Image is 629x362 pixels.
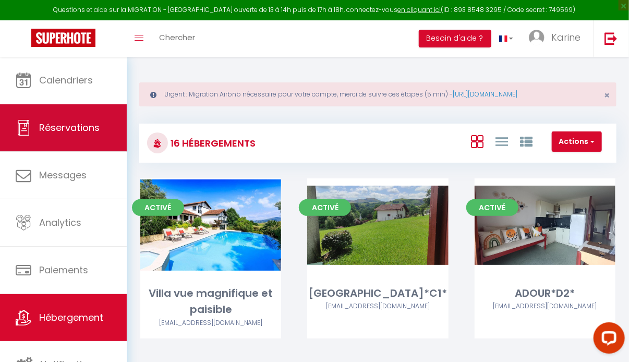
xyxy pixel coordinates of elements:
h3: 16 Hébergements [168,131,256,155]
a: Vue en Box [471,132,483,150]
span: Chercher [159,32,195,43]
span: Activé [466,199,518,216]
span: Paiements [39,263,88,276]
img: logout [604,32,618,45]
span: Analytics [39,216,81,229]
a: [URL][DOMAIN_NAME] [453,90,517,99]
a: en cliquant ici [398,5,441,14]
span: Karine [551,31,580,44]
div: Urgent : Migration Airbnb nécessaire pour votre compte, merci de suivre ces étapes (5 min) - [139,82,616,106]
button: Close [604,91,610,100]
div: Airbnb [140,318,281,328]
a: Chercher [151,20,203,57]
iframe: LiveChat chat widget [585,318,629,362]
a: Editer [179,215,242,236]
span: Activé [299,199,351,216]
span: Réservations [39,121,100,134]
a: ... Karine [521,20,594,57]
a: Vue par Groupe [520,132,533,150]
div: Airbnb [307,301,448,311]
span: Hébergement [39,311,103,324]
div: [GEOGRAPHIC_DATA]*C1* [307,285,448,301]
button: Actions [552,131,602,152]
span: × [604,89,610,102]
span: Activé [132,199,184,216]
img: Super Booking [31,29,95,47]
span: Calendriers [39,74,93,87]
a: Vue en Liste [495,132,508,150]
img: ... [529,30,545,45]
div: Airbnb [475,301,615,311]
button: Besoin d'aide ? [419,30,491,47]
a: Editer [514,215,576,236]
div: Villa vue magnifique et paisible [140,285,281,318]
span: Messages [39,168,87,182]
a: Editer [346,215,409,236]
